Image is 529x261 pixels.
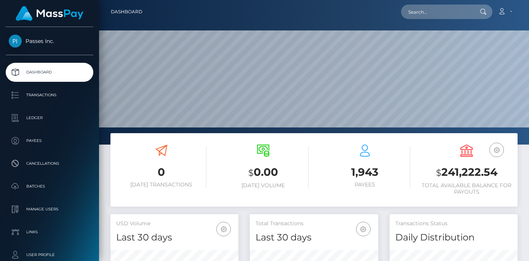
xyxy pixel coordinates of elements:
p: Dashboard [9,67,90,78]
img: MassPay Logo [16,6,83,21]
a: Ledger [6,108,93,127]
p: Ledger [9,112,90,124]
p: Batches [9,181,90,192]
h6: Payees [320,181,410,188]
a: Cancellations [6,154,93,173]
h3: 241,222.54 [422,165,512,180]
a: Payees [6,131,93,150]
a: Transactions [6,86,93,105]
span: Passes Inc. [6,38,93,45]
h4: Last 30 days [256,231,372,244]
h6: [DATE] Volume [218,182,308,189]
p: Manage Users [9,204,90,215]
input: Search... [401,5,473,19]
h3: 1,943 [320,165,410,180]
p: Cancellations [9,158,90,169]
small: $ [248,167,254,178]
a: Batches [6,177,93,196]
a: Dashboard [6,63,93,82]
h5: USD Volume [116,220,233,228]
p: Payees [9,135,90,146]
h6: Total Available Balance for Payouts [422,182,512,195]
p: Links [9,226,90,238]
p: User Profile [9,249,90,261]
h6: [DATE] Transactions [116,181,206,188]
h3: 0.00 [218,165,308,180]
h3: 0 [116,165,206,180]
a: Manage Users [6,200,93,219]
h5: Transactions Status [395,220,512,228]
p: Transactions [9,89,90,101]
img: Passes Inc. [9,35,22,48]
small: $ [436,167,441,178]
a: Dashboard [111,4,142,20]
h5: Total Transactions [256,220,372,228]
h4: Last 30 days [116,231,233,244]
h4: Daily Distribution [395,231,512,244]
a: Links [6,223,93,242]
